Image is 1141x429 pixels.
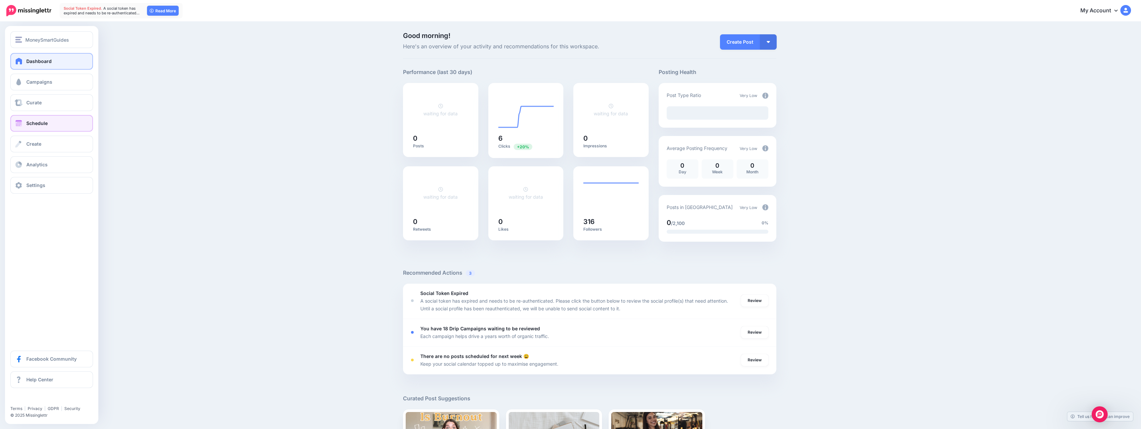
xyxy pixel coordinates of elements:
img: info-circle-grey.png [762,93,768,99]
a: Privacy [28,406,42,411]
img: arrow-down-white.png [767,41,770,43]
h5: 0 [583,135,639,142]
div: Open Intercom Messenger [1092,406,1108,422]
a: GDPR [48,406,59,411]
span: /2,100 [671,220,685,226]
img: info-circle-grey.png [762,204,768,210]
a: Analytics [10,156,93,173]
a: Review [741,326,768,338]
p: Followers [583,227,639,232]
span: 0% [762,220,768,226]
p: 0 [740,163,765,169]
a: waiting for data [509,186,543,200]
span: Schedule [26,120,48,126]
a: My Account [1074,3,1131,19]
img: menu.png [15,37,22,43]
p: Average Posting Frequency [667,144,727,152]
span: Very Low [740,93,757,98]
a: Security [64,406,80,411]
p: Posts in [GEOGRAPHIC_DATA] [667,203,733,211]
span: Curate [26,100,42,105]
span: Previous period: 5 [514,144,532,150]
h5: 6 [498,135,554,142]
h5: Performance (last 30 days) [403,68,472,76]
div: <div class='status-dot small red margin-right'></div>Error [411,359,414,361]
span: Settings [26,182,45,188]
a: Review [741,354,768,366]
span: 0 [667,219,671,227]
a: waiting for data [423,103,458,116]
b: There are no posts scheduled for next week 😩 [420,353,529,359]
span: Week [712,169,723,174]
button: MoneySmartGuides [10,31,93,48]
h5: Curated Post Suggestions [403,394,776,403]
p: Each campaign helps drive a years worth of organic traffic. [420,332,549,340]
a: Terms [10,406,22,411]
p: Likes [498,227,554,232]
span: Very Low [740,146,757,151]
span: | [44,406,46,411]
h5: 0 [498,218,554,225]
li: © 2025 Missinglettr [10,412,97,419]
span: | [24,406,26,411]
a: Curate [10,94,93,111]
p: A social token has expired and needs to be re-authenticated. Please click the button below to rev... [420,297,734,312]
h5: 0 [413,218,468,225]
p: Posts [413,143,468,149]
a: Facebook Community [10,351,93,367]
h5: 0 [413,135,468,142]
p: Keep your social calendar topped up to maximise engagement. [420,360,558,368]
h5: Recommended Actions [403,269,776,277]
a: Settings [10,177,93,194]
a: Campaigns [10,74,93,90]
p: Retweets [413,227,468,232]
span: | [61,406,62,411]
iframe: Twitter Follow Button [10,396,61,403]
p: 0 [670,163,695,169]
a: Schedule [10,115,93,132]
span: Good morning! [403,32,450,40]
span: Day [679,169,686,174]
span: Here's an overview of your activity and recommendations for this workspace. [403,42,649,51]
a: Dashboard [10,53,93,70]
img: info-circle-grey.png [762,145,768,151]
div: <div class='status-dot small red margin-right'></div>Error [411,331,414,334]
h5: Posting Health [659,68,776,76]
h5: 316 [583,218,639,225]
span: 3 [466,270,475,276]
div: <div class='status-dot small red margin-right'></div>Error [411,299,414,302]
span: MoneySmartGuides [25,36,69,44]
a: Review [741,295,768,307]
span: Social Token Expired. [64,6,102,11]
b: You have 18 Drip Campaigns waiting to be reviewed [420,326,540,331]
a: Tell us how we can improve [1067,412,1133,421]
b: Social Token Expired [420,290,468,296]
span: A social token has expired and needs to be re-authenticated… [64,6,140,15]
a: Read More [147,6,179,16]
span: Very Low [740,205,757,210]
a: waiting for data [423,186,458,200]
span: Campaigns [26,79,52,85]
span: Analytics [26,162,48,167]
span: Facebook Community [26,356,77,362]
p: Clicks [498,143,554,150]
p: Impressions [583,143,639,149]
span: Month [746,169,758,174]
a: Help Center [10,371,93,388]
p: Post Type Ratio [667,91,701,99]
a: Create [10,136,93,152]
span: Create [26,141,41,147]
p: 0 [705,163,730,169]
span: Dashboard [26,58,52,64]
a: waiting for data [594,103,628,116]
a: Create Post [720,34,760,50]
img: Missinglettr [6,5,51,16]
span: Help Center [26,377,53,382]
